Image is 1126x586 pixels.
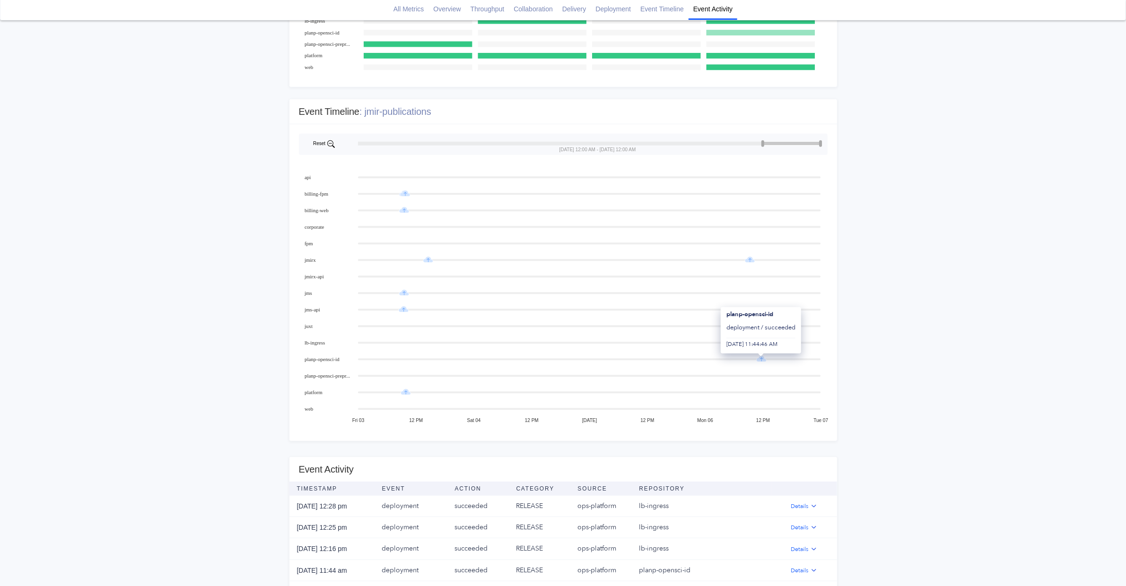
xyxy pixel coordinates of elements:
td: ops-platform [570,496,632,517]
text: 12 PM [640,418,654,423]
th: Category [509,482,570,496]
button: Details [787,521,822,534]
text: web [305,406,314,412]
h3: Event Activity [291,457,837,482]
th: Repository [632,482,772,496]
td: planp-opensci-id [632,560,772,581]
td: RELEASE [509,517,570,538]
text: lb-ingress [305,18,325,24]
text: lb-ingress [305,340,325,345]
text: corporate [305,224,324,230]
td: lb-ingress [632,496,772,517]
th: Event [375,482,447,496]
text: fpm [305,241,313,246]
text: planp-opensci-id [305,29,340,35]
button: Details [787,564,822,577]
button: Details [787,542,822,555]
img: Angle-down.svg [810,524,818,531]
span: Overview [433,4,461,14]
td: ops-platform [570,517,632,538]
td: RELEASE [509,560,570,581]
text: planp-opensci-id [305,356,340,362]
text: platform [305,389,323,395]
text: [DATE] [582,418,597,423]
span: Toggle Row Expanded [787,565,822,574]
span: [DATE] 12:16 pm [297,545,347,552]
text: billing-fpm [305,191,329,197]
span: [DATE] 11:44 am [297,567,347,574]
text: 12 PM [756,418,770,423]
span: Event Activity [693,4,733,14]
text: 12 PM [524,418,538,423]
td: ops-platform [570,560,632,581]
img: Angle-down.svg [810,502,818,510]
td: ops-platform [570,538,632,560]
button: Details [787,500,822,513]
text: Fri 03 [352,418,364,423]
span: All Metrics [393,4,424,14]
td: succeeded [447,517,509,538]
span: [DATE] 12:25 pm [297,524,347,531]
td: deployment [375,538,447,560]
img: Angle-down.svg [810,567,818,574]
span: : jmir-publications [359,106,431,117]
th: Timestamp [289,482,375,496]
text: platform [305,52,323,58]
td: RELEASE [509,496,570,517]
img: Angle-down.svg [810,545,818,553]
div: deployment / succeeded [726,323,795,336]
th: Source [570,482,632,496]
span: Toggle Row Expanded [787,522,822,531]
span: Delivery [562,4,586,14]
text: Sat 04 [467,418,480,423]
text: Mon 06 [697,418,713,423]
td: RELEASE [509,538,570,560]
td: succeeded [447,538,509,560]
td: succeeded [447,560,509,581]
span: Throughput [471,4,505,14]
span: [DATE] 12:28 pm [297,502,347,510]
span: Toggle Row Expanded [787,544,822,553]
td: deployment [375,517,447,538]
text: jmirx-api [304,274,324,279]
td: lb-ingress [632,517,772,538]
th: Action [447,482,509,496]
span: Toggle Row Expanded [787,501,822,510]
text: juxt [304,323,313,329]
text: api [305,174,311,180]
text: jms-api [304,307,320,312]
span: Collaboration [514,4,553,14]
text: Reset [313,141,325,146]
text: jms [304,290,312,296]
td: deployment [375,496,447,517]
text: Tue 07 [813,418,828,423]
h3: Event Timeline [299,99,554,124]
text: billing-web [305,207,329,213]
strong: planp-opensci-id [726,310,773,319]
td: lb-ingress [632,538,772,560]
td: succeeded [447,496,509,517]
text: planp-opensci-prepr... [305,41,350,47]
text: web [305,64,314,70]
small: [DATE] 11:44:46 AM [726,338,795,350]
text: jmirx [304,257,316,263]
text: [DATE] 12:00 AM - [DATE] 12:00 AM [559,147,636,152]
text: planp-opensci-prepr... [305,373,350,379]
text: 12 PM [409,418,423,423]
span: Deployment [595,4,631,14]
span: Event Timeline [640,4,684,14]
td: deployment [375,560,447,581]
